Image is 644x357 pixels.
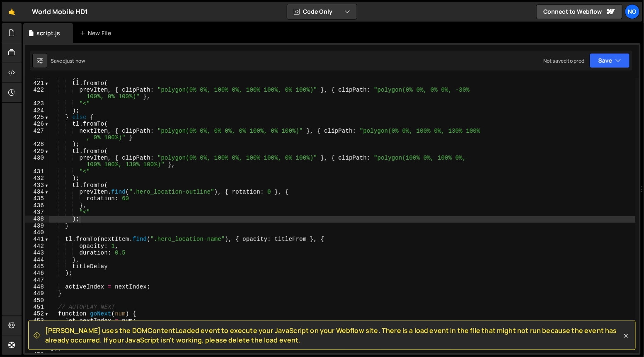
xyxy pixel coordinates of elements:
[25,304,49,311] div: 451
[25,121,49,127] div: 426
[25,345,49,351] div: 457
[25,270,49,277] div: 446
[25,209,49,216] div: 437
[25,284,49,290] div: 448
[25,324,49,331] div: 454
[25,80,49,87] div: 421
[25,257,49,263] div: 444
[65,57,85,64] div: just now
[25,189,49,195] div: 434
[25,195,49,202] div: 435
[25,331,49,338] div: 455
[543,57,585,64] div: Not saved to prod
[25,229,49,236] div: 440
[25,87,49,100] div: 422
[25,311,49,317] div: 452
[25,223,49,229] div: 439
[25,250,49,256] div: 443
[25,290,49,297] div: 449
[25,297,49,304] div: 450
[36,29,60,37] div: script.js
[2,2,22,22] a: 🤙
[25,168,49,175] div: 431
[25,243,49,250] div: 442
[590,53,630,68] button: Save
[25,236,49,243] div: 441
[80,29,114,37] div: New File
[287,4,357,19] button: Code Only
[25,128,49,141] div: 427
[25,277,49,284] div: 447
[25,216,49,222] div: 438
[25,202,49,209] div: 436
[25,107,49,114] div: 424
[51,57,85,64] div: Saved
[25,182,49,189] div: 433
[25,263,49,270] div: 445
[25,100,49,107] div: 423
[25,175,49,182] div: 432
[25,338,49,345] div: 456
[25,318,49,324] div: 453
[25,148,49,155] div: 429
[25,114,49,121] div: 425
[32,7,88,17] div: World Mobile HD1
[25,141,49,148] div: 428
[25,155,49,168] div: 430
[45,326,622,345] span: [PERSON_NAME] uses the DOMContentLoaded event to execute your JavaScript on your Webflow site. Th...
[625,4,640,19] a: No
[536,4,622,19] a: Connect to Webflow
